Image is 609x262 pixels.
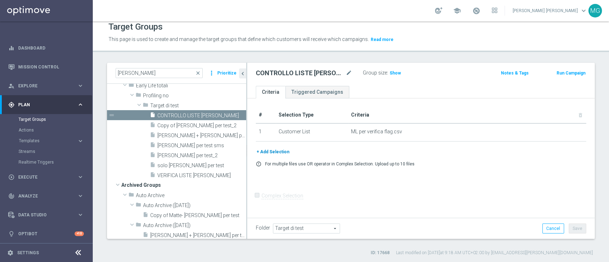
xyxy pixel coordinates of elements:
div: Realtime Triggers [19,157,92,168]
a: [PERSON_NAME] [PERSON_NAME]keyboard_arrow_down [512,5,588,16]
span: Show [390,71,401,76]
button: Prioritize [216,68,238,78]
i: insert_drive_file [150,112,156,120]
a: Settings [17,251,39,255]
div: Templates [19,135,92,146]
div: Mission Control [8,57,84,76]
i: keyboard_arrow_right [77,211,84,218]
span: Plan [18,103,77,107]
i: insert_drive_file [150,132,156,140]
span: Auto Archive (2024-01-17) [143,202,246,209]
i: folder [143,102,148,110]
span: ML per verifica flag.csv [351,129,402,135]
i: mode_edit [346,69,352,77]
i: keyboard_arrow_right [77,174,84,180]
label: : [387,70,388,76]
button: Notes & Tags [500,69,529,77]
button: equalizer Dashboard [8,45,84,51]
button: person_search Explore keyboard_arrow_right [8,83,84,89]
p: For multiple files use OR operator in Complex Selection. Upload up to 10 files [265,161,415,167]
div: Plan [8,102,77,108]
button: Cancel [542,224,564,233]
a: Mission Control [18,57,84,76]
td: Customer List [276,123,349,141]
i: folder [128,82,134,90]
label: Complex Selection [262,192,303,199]
i: insert_drive_file [143,232,148,240]
input: Quick find group or folder [116,68,203,78]
label: ID: 17668 [371,250,390,256]
span: keyboard_arrow_down [580,7,588,15]
button: Read more [370,36,394,43]
div: Optibot [8,224,84,243]
span: school [453,7,461,15]
button: Save [569,224,586,233]
h2: CONTROLLO LISTE [PERSON_NAME] [256,69,344,77]
i: insert_drive_file [143,212,148,220]
i: insert_drive_file [150,162,156,170]
div: Actions [19,125,92,135]
i: equalizer [8,45,15,51]
span: Criteria [351,112,369,118]
i: insert_drive_file [150,142,156,150]
a: Actions [19,127,74,133]
i: folder [136,202,141,210]
button: Templates keyboard_arrow_right [19,138,84,144]
label: Group size [363,70,387,76]
a: Realtime Triggers [19,159,74,165]
div: Explore [8,83,77,89]
span: Mary per test_2 [157,153,246,159]
label: Folder [256,225,270,231]
i: track_changes [8,193,15,199]
td: 1 [256,123,276,141]
button: play_circle_outline Execute keyboard_arrow_right [8,174,84,180]
button: Data Studio keyboard_arrow_right [8,212,84,218]
h1: Target Groups [108,22,163,32]
span: Copy of Mary per test_2 [157,123,246,129]
i: keyboard_arrow_right [77,138,84,144]
button: Mission Control [8,64,84,70]
span: Mary per test sms [157,143,246,149]
div: MG [588,4,602,17]
a: Target Groups [19,117,74,122]
div: Dashboard [8,38,84,57]
span: VERIFICA LISTE MARY [157,173,246,179]
span: Target di test [150,103,246,109]
button: Run Campaign [556,69,586,77]
i: folder [136,222,141,230]
span: Copy of Matte- mary conto per test [150,212,246,219]
i: insert_drive_file [150,122,156,130]
span: This page is used to create and manage the target groups that define which customers will receive... [108,36,369,42]
th: # [256,107,276,123]
div: +10 [75,231,84,236]
div: track_changes Analyze keyboard_arrow_right [8,193,84,199]
i: keyboard_arrow_right [77,192,84,199]
span: Early Life totali [136,83,246,89]
div: Data Studio [8,212,77,218]
i: keyboard_arrow_right [77,101,84,108]
i: play_circle_outline [8,174,15,180]
i: insert_drive_file [150,152,156,160]
i: keyboard_arrow_right [77,82,84,89]
button: gps_fixed Plan keyboard_arrow_right [8,102,84,108]
i: more_vert [208,68,215,78]
span: Templates [19,139,70,143]
div: Analyze [8,193,77,199]
i: insert_drive_file [150,172,156,180]
button: lightbulb Optibot +10 [8,231,84,237]
a: Triggered Campaigns [285,86,349,98]
span: Mary &#x2B; sara per test [157,133,246,139]
i: lightbulb [8,231,15,237]
th: Selection Type [276,107,349,123]
i: folder [136,92,141,100]
span: Profiling no [143,93,246,99]
label: Last modified on [DATE] at 9:18 AM UTC+02:00 by [EMAIL_ADDRESS][PERSON_NAME][DOMAIN_NAME] [396,250,593,256]
span: Data Studio [18,213,77,217]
